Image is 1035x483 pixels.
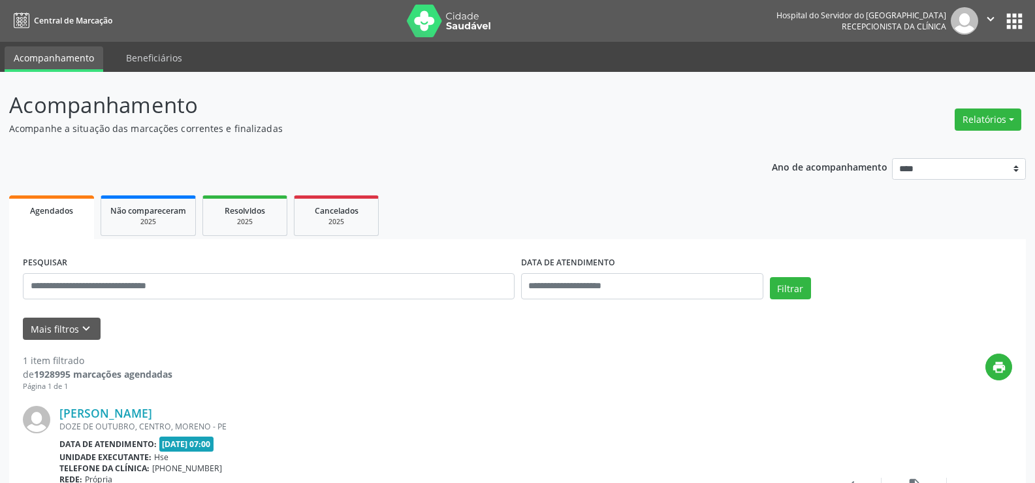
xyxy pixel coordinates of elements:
[521,253,615,273] label: DATA DE ATENDIMENTO
[117,46,191,69] a: Beneficiários
[34,368,172,380] strong: 1928995 marcações agendadas
[770,277,811,299] button: Filtrar
[59,406,152,420] a: [PERSON_NAME]
[79,322,93,336] i: keyboard_arrow_down
[955,108,1021,131] button: Relatórios
[23,406,50,433] img: img
[9,89,721,122] p: Acompanhamento
[978,7,1003,35] button: 
[110,217,186,227] div: 2025
[842,21,946,32] span: Recepcionista da clínica
[304,217,369,227] div: 2025
[23,354,172,367] div: 1 item filtrado
[34,15,112,26] span: Central de Marcação
[776,10,946,21] div: Hospital do Servidor do [GEOGRAPHIC_DATA]
[9,122,721,135] p: Acompanhe a situação das marcações correntes e finalizadas
[212,217,278,227] div: 2025
[951,7,978,35] img: img
[159,437,214,452] span: [DATE] 07:00
[59,439,157,450] b: Data de atendimento:
[59,463,150,474] b: Telefone da clínica:
[59,421,816,432] div: DOZE DE OUTUBRO, CENTRO, MORENO - PE
[59,452,151,463] b: Unidade executante:
[152,463,222,474] span: [PHONE_NUMBER]
[1003,10,1026,33] button: apps
[5,46,103,72] a: Acompanhamento
[992,360,1006,375] i: print
[23,381,172,392] div: Página 1 de 1
[225,205,265,216] span: Resolvidos
[9,10,112,31] a: Central de Marcação
[772,158,887,175] p: Ano de acompanhamento
[110,205,186,216] span: Não compareceram
[23,367,172,381] div: de
[983,12,998,26] i: 
[23,253,67,273] label: PESQUISAR
[30,205,73,216] span: Agendados
[985,354,1012,380] button: print
[154,452,168,463] span: Hse
[23,318,101,341] button: Mais filtroskeyboard_arrow_down
[315,205,358,216] span: Cancelados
